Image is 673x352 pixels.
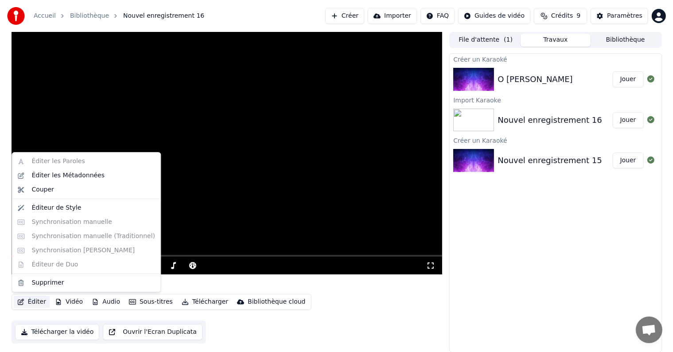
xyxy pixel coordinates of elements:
[534,8,587,24] button: Crédits9
[551,12,573,20] span: Crédits
[178,296,232,308] button: Télécharger
[450,94,661,105] div: Import Karaoke
[607,12,642,20] div: Paramètres
[458,8,530,24] button: Guides de vidéo
[34,12,56,20] a: Accueil
[591,34,661,47] button: Bibliothèque
[70,12,109,20] a: Bibliothèque
[368,8,417,24] button: Importer
[7,7,25,25] img: youka
[521,34,591,47] button: Travaux
[14,296,50,308] button: Éditer
[451,34,521,47] button: File d'attente
[420,8,455,24] button: FAQ
[591,8,648,24] button: Paramètres
[498,114,602,126] div: Nouvel enregistrement 16
[325,8,364,24] button: Créer
[248,297,305,306] div: Bibliothèque cloud
[31,278,64,287] div: Supprimer
[31,185,54,194] div: Couper
[123,12,204,20] span: Nouvel enregistrement 16
[613,112,644,128] button: Jouer
[15,324,100,340] button: Télécharger la vidéo
[498,154,602,167] div: Nouvel enregistrement 15
[34,12,204,20] nav: breadcrumb
[31,203,81,212] div: Éditeur de Style
[125,296,176,308] button: Sous-titres
[498,73,572,86] div: O [PERSON_NAME]
[31,171,105,180] div: Éditer les Métadonnées
[51,296,86,308] button: Vidéo
[450,54,661,64] div: Créer un Karaoké
[613,71,644,87] button: Jouer
[636,317,662,343] a: Ouvrir le chat
[450,135,661,145] div: Créer un Karaoké
[103,324,202,340] button: Ouvrir l'Ecran Duplicata
[613,153,644,168] button: Jouer
[504,35,513,44] span: ( 1 )
[88,296,124,308] button: Audio
[576,12,580,20] span: 9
